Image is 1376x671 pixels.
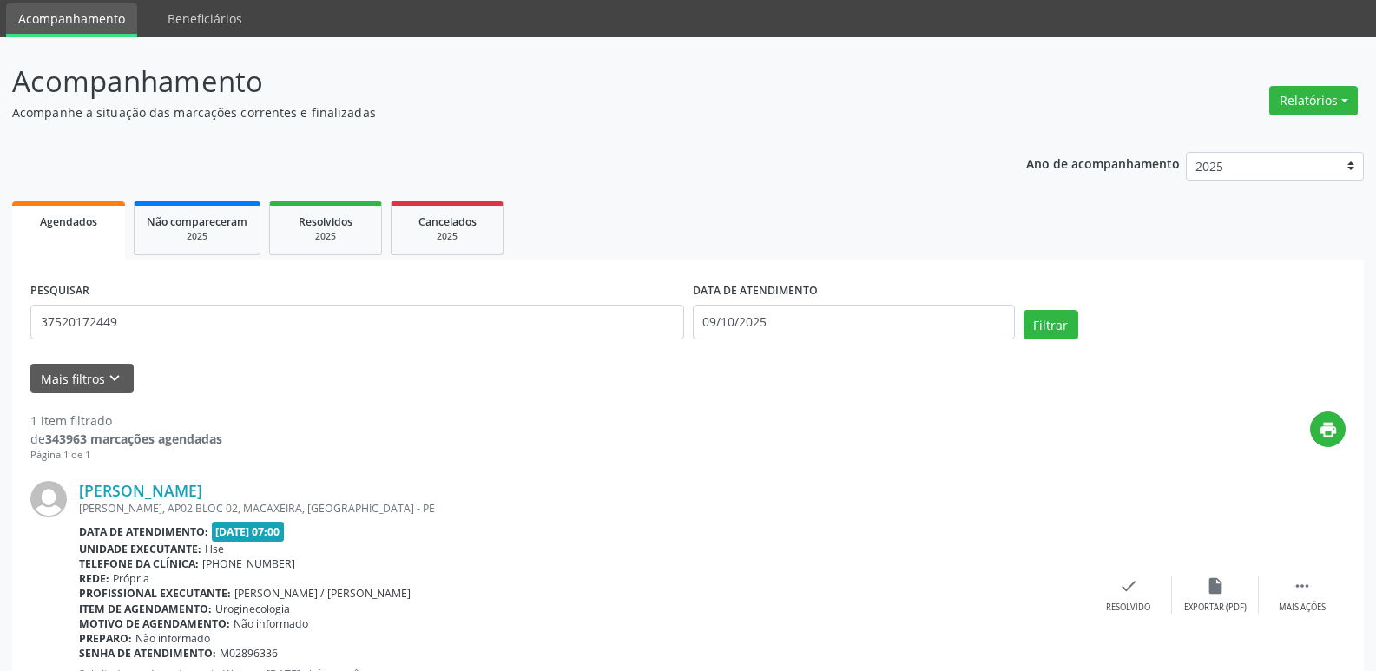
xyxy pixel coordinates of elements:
a: Acompanhamento [6,3,137,37]
label: PESQUISAR [30,278,89,305]
span: Cancelados [418,214,477,229]
span: [PERSON_NAME] / [PERSON_NAME] [234,586,411,601]
b: Preparo: [79,631,132,646]
div: 2025 [282,230,369,243]
button: Relatórios [1269,86,1358,115]
span: Resolvidos [299,214,352,229]
b: Unidade executante: [79,542,201,556]
button: Mais filtroskeyboard_arrow_down [30,364,134,394]
span: [PHONE_NUMBER] [202,556,295,571]
div: Página 1 de 1 [30,448,222,463]
i: keyboard_arrow_down [105,369,124,388]
span: Hse [205,542,224,556]
div: 1 item filtrado [30,411,222,430]
span: M02896336 [220,646,278,661]
button: Filtrar [1024,310,1078,339]
span: Não compareceram [147,214,247,229]
div: [PERSON_NAME], AP02 BLOC 02, MACAXEIRA, [GEOGRAPHIC_DATA] - PE [79,501,1085,516]
button: print [1310,411,1346,447]
img: img [30,481,67,517]
span: Não informado [234,616,308,631]
b: Telefone da clínica: [79,556,199,571]
div: Exportar (PDF) [1184,602,1247,614]
b: Senha de atendimento: [79,646,216,661]
b: Motivo de agendamento: [79,616,230,631]
b: Profissional executante: [79,586,231,601]
b: Data de atendimento: [79,524,208,539]
p: Acompanhamento [12,60,958,103]
i: insert_drive_file [1206,576,1225,595]
div: 2025 [147,230,247,243]
a: Beneficiários [155,3,254,34]
input: Nome, código do beneficiário ou CPF [30,305,684,339]
a: [PERSON_NAME] [79,481,202,500]
b: Rede: [79,571,109,586]
i: print [1319,420,1338,439]
input: Selecione um intervalo [693,305,1015,339]
label: DATA DE ATENDIMENTO [693,278,818,305]
span: Não informado [135,631,210,646]
span: Uroginecologia [215,602,290,616]
p: Acompanhe a situação das marcações correntes e finalizadas [12,103,958,122]
span: Própria [113,571,149,586]
p: Ano de acompanhamento [1026,152,1180,174]
i: check [1119,576,1138,595]
span: Agendados [40,214,97,229]
span: [DATE] 07:00 [212,522,285,542]
div: de [30,430,222,448]
div: 2025 [404,230,490,243]
i:  [1293,576,1312,595]
div: Resolvido [1106,602,1150,614]
b: Item de agendamento: [79,602,212,616]
div: Mais ações [1279,602,1326,614]
strong: 343963 marcações agendadas [45,431,222,447]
